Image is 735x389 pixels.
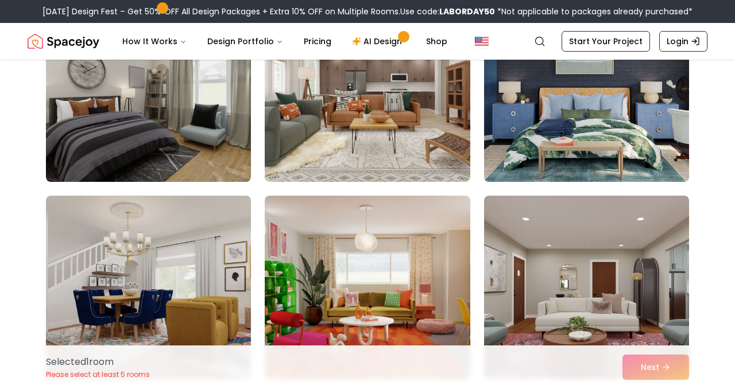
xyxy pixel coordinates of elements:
b: LABORDAY50 [439,6,495,17]
button: Design Portfolio [198,30,292,53]
span: Use code: [400,6,495,17]
img: Room room-6 [484,196,689,379]
img: United States [475,34,489,48]
nav: Global [28,23,707,60]
span: *Not applicable to packages already purchased* [495,6,693,17]
img: Room room-5 [265,196,470,379]
a: Pricing [295,30,341,53]
a: Spacejoy [28,30,99,53]
a: Login [659,31,707,52]
img: Spacejoy Logo [28,30,99,53]
button: How It Works [113,30,196,53]
p: Selected 1 room [46,355,150,369]
img: Room room-4 [46,196,251,379]
div: [DATE] Design Fest – Get 50% OFF All Design Packages + Extra 10% OFF on Multiple Rooms. [42,6,693,17]
nav: Main [113,30,457,53]
a: AI Design [343,30,415,53]
a: Start Your Project [562,31,650,52]
p: Please select at least 5 rooms [46,370,150,379]
a: Shop [417,30,457,53]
